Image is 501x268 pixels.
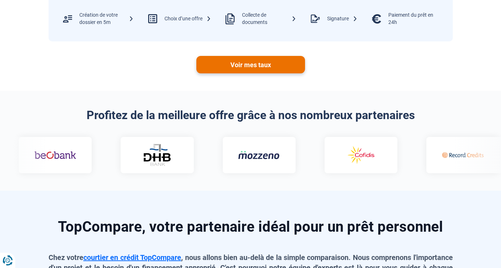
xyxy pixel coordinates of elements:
[388,12,443,26] div: Paiement du prêt en 24h
[143,144,172,166] img: DHB Bank
[164,15,211,23] div: Choix d’une offre
[340,145,382,166] img: Cofidis
[196,56,305,73] a: Voir mes taux
[238,150,280,159] img: Mozzeno
[34,145,76,166] img: Beobank
[327,15,358,23] div: Signature
[83,253,181,262] a: courtier en crédit TopCompare
[242,12,296,26] div: Collecte de documents
[79,12,134,26] div: Création de votre dossier en 5m
[49,108,453,122] h2: Profitez de la meilleure offre grâce à nos nombreux partenaires
[442,145,484,166] img: Record credits
[49,220,453,234] h2: TopCompare, votre partenaire idéal pour un prêt personnel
